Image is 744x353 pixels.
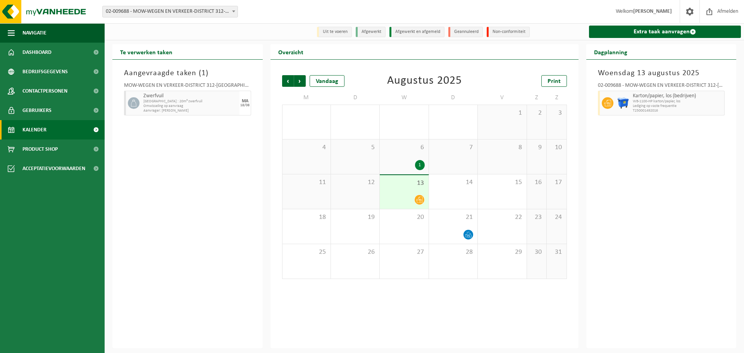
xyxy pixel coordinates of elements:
[633,108,723,113] span: T250001492016
[317,27,352,37] li: Uit te voeren
[548,78,561,84] span: Print
[389,27,444,37] li: Afgewerkt en afgemeld
[103,6,238,17] span: 02-009688 - MOW-WEGEN EN VERKEER-DISTRICT 312-KORTRIJK - KORTRIJK
[22,139,58,159] span: Product Shop
[201,69,206,77] span: 1
[124,67,251,79] h3: Aangevraagde taken ( )
[531,178,542,187] span: 16
[124,83,251,91] div: MOW-WEGEN EN VERKEER-DISTRICT 312-[GEOGRAPHIC_DATA]
[143,104,238,108] span: Omwisseling op aanvraag
[478,91,527,105] td: V
[143,99,238,104] span: [GEOGRAPHIC_DATA] : 20m³ zwerfvuil
[384,179,424,188] span: 13
[335,248,375,257] span: 26
[22,81,67,101] span: Contactpersonen
[589,26,741,38] a: Extra taak aanvragen
[22,159,85,178] span: Acceptatievoorwaarden
[282,75,294,87] span: Vorige
[22,120,46,139] span: Kalender
[531,143,542,152] span: 9
[551,143,562,152] span: 10
[487,27,530,37] li: Non-conformiteit
[448,27,483,37] li: Geannuleerd
[294,75,306,87] span: Volgende
[384,248,424,257] span: 27
[143,93,238,99] span: Zwerfvuil
[331,91,380,105] td: D
[482,248,522,257] span: 29
[531,213,542,222] span: 23
[22,23,46,43] span: Navigatie
[286,248,327,257] span: 25
[335,213,375,222] span: 19
[551,109,562,117] span: 3
[551,248,562,257] span: 31
[415,160,425,170] div: 1
[270,44,311,59] h2: Overzicht
[286,143,327,152] span: 4
[531,248,542,257] span: 30
[22,101,52,120] span: Gebruikers
[22,43,52,62] span: Dashboard
[551,178,562,187] span: 17
[22,62,68,81] span: Bedrijfsgegevens
[433,213,474,222] span: 21
[380,91,429,105] td: W
[527,91,547,105] td: Z
[335,143,375,152] span: 5
[240,103,250,107] div: 18/08
[356,27,386,37] li: Afgewerkt
[531,109,542,117] span: 2
[433,143,474,152] span: 7
[384,143,424,152] span: 6
[102,6,238,17] span: 02-009688 - MOW-WEGEN EN VERKEER-DISTRICT 312-KORTRIJK - KORTRIJK
[598,83,725,91] div: 02-009688 - MOW-WEGEN EN VERKEER-DISTRICT 312-[GEOGRAPHIC_DATA] - [GEOGRAPHIC_DATA]
[482,143,522,152] span: 8
[541,75,567,87] a: Print
[433,248,474,257] span: 28
[429,91,478,105] td: D
[633,9,672,14] strong: [PERSON_NAME]
[335,178,375,187] span: 12
[143,108,238,113] span: Aanvrager: [PERSON_NAME]
[387,75,462,87] div: Augustus 2025
[551,213,562,222] span: 24
[598,67,725,79] h3: Woensdag 13 augustus 2025
[482,109,522,117] span: 1
[286,178,327,187] span: 11
[433,178,474,187] span: 14
[633,104,723,108] span: Lediging op vaste frequentie
[310,75,344,87] div: Vandaag
[482,213,522,222] span: 22
[384,213,424,222] span: 20
[633,93,723,99] span: Karton/papier, los (bedrijven)
[547,91,567,105] td: Z
[482,178,522,187] span: 15
[586,44,635,59] h2: Dagplanning
[286,213,327,222] span: 18
[617,97,629,109] img: WB-1100-HPE-BE-01
[242,99,248,103] div: MA
[633,99,723,104] span: WB-1100-HP karton/papier, los
[282,91,331,105] td: M
[112,44,180,59] h2: Te verwerken taken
